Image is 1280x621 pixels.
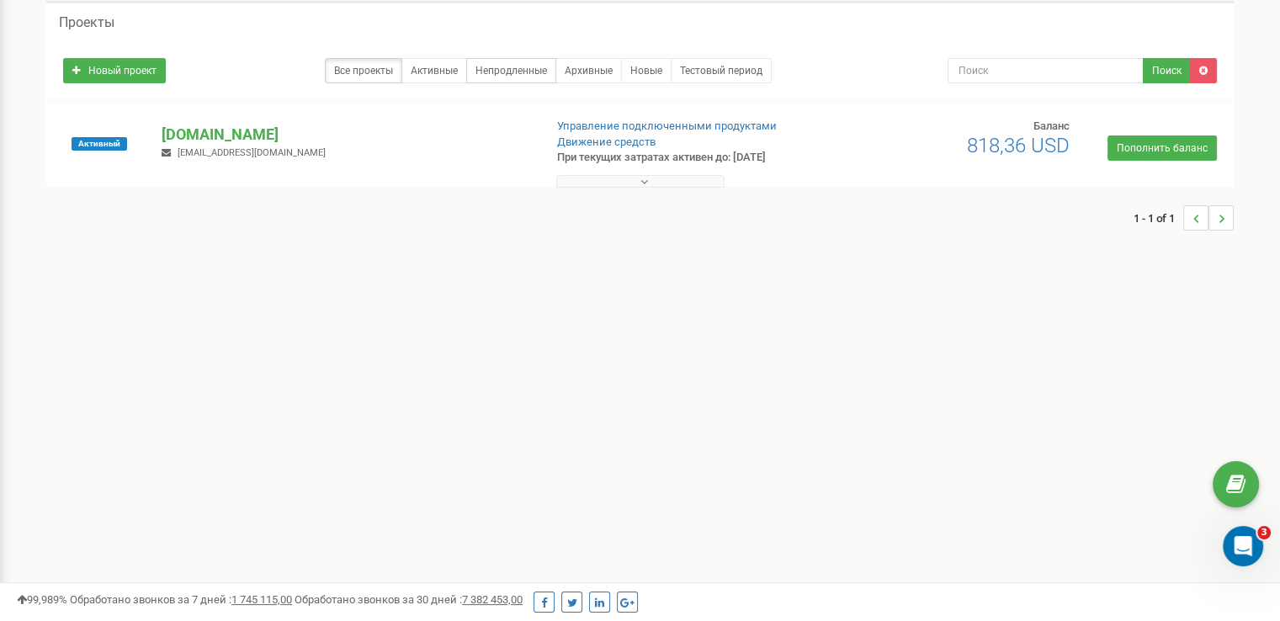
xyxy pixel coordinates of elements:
a: Новые [621,58,672,83]
a: Движение средств [557,135,656,148]
a: Новый проект [63,58,166,83]
a: Архивные [555,58,622,83]
button: Поиск [1143,58,1191,83]
span: Обработано звонков за 7 дней : [70,593,292,606]
a: Тестовый период [671,58,772,83]
u: 1 745 115,00 [231,593,292,606]
span: 1 - 1 of 1 [1134,205,1183,231]
p: При текущих затратах активен до: [DATE] [557,150,826,166]
h5: Проекты [59,15,114,30]
span: 99,989% [17,593,67,606]
span: 3 [1257,526,1271,539]
a: Непродленные [466,58,556,83]
span: Баланс [1033,119,1070,132]
u: 7 382 453,00 [462,593,523,606]
a: Все проекты [325,58,402,83]
p: [DOMAIN_NAME] [162,124,529,146]
span: Активный [72,137,127,151]
nav: ... [1134,188,1234,247]
span: Обработано звонков за 30 дней : [295,593,523,606]
span: 818,36 USD [967,134,1070,157]
a: Пополнить баланс [1107,135,1217,161]
input: Поиск [948,58,1144,83]
a: Активные [401,58,467,83]
iframe: Intercom live chat [1223,526,1263,566]
span: [EMAIL_ADDRESS][DOMAIN_NAME] [178,147,326,158]
a: Управление подключенными продуктами [557,119,777,132]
